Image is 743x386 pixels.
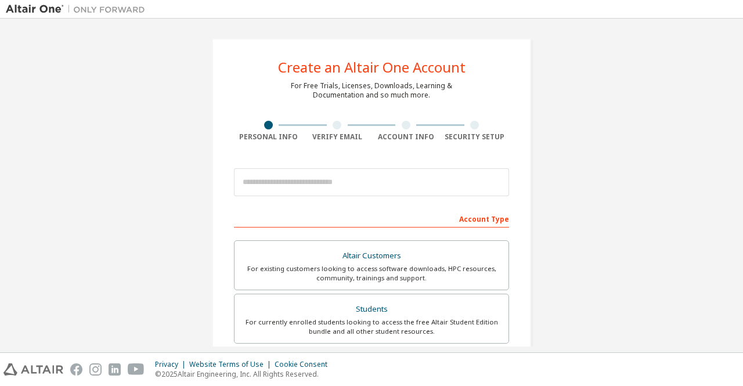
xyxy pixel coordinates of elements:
[155,369,334,379] p: © 2025 Altair Engineering, Inc. All Rights Reserved.
[109,363,121,376] img: linkedin.svg
[3,363,63,376] img: altair_logo.svg
[278,60,466,74] div: Create an Altair One Account
[241,264,502,283] div: For existing customers looking to access software downloads, HPC resources, community, trainings ...
[275,360,334,369] div: Cookie Consent
[441,132,510,142] div: Security Setup
[371,132,441,142] div: Account Info
[128,363,145,376] img: youtube.svg
[6,3,151,15] img: Altair One
[155,360,189,369] div: Privacy
[189,360,275,369] div: Website Terms of Use
[241,301,502,318] div: Students
[70,363,82,376] img: facebook.svg
[291,81,452,100] div: For Free Trials, Licenses, Downloads, Learning & Documentation and so much more.
[241,248,502,264] div: Altair Customers
[234,132,303,142] div: Personal Info
[89,363,102,376] img: instagram.svg
[241,318,502,336] div: For currently enrolled students looking to access the free Altair Student Edition bundle and all ...
[303,132,372,142] div: Verify Email
[234,209,509,228] div: Account Type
